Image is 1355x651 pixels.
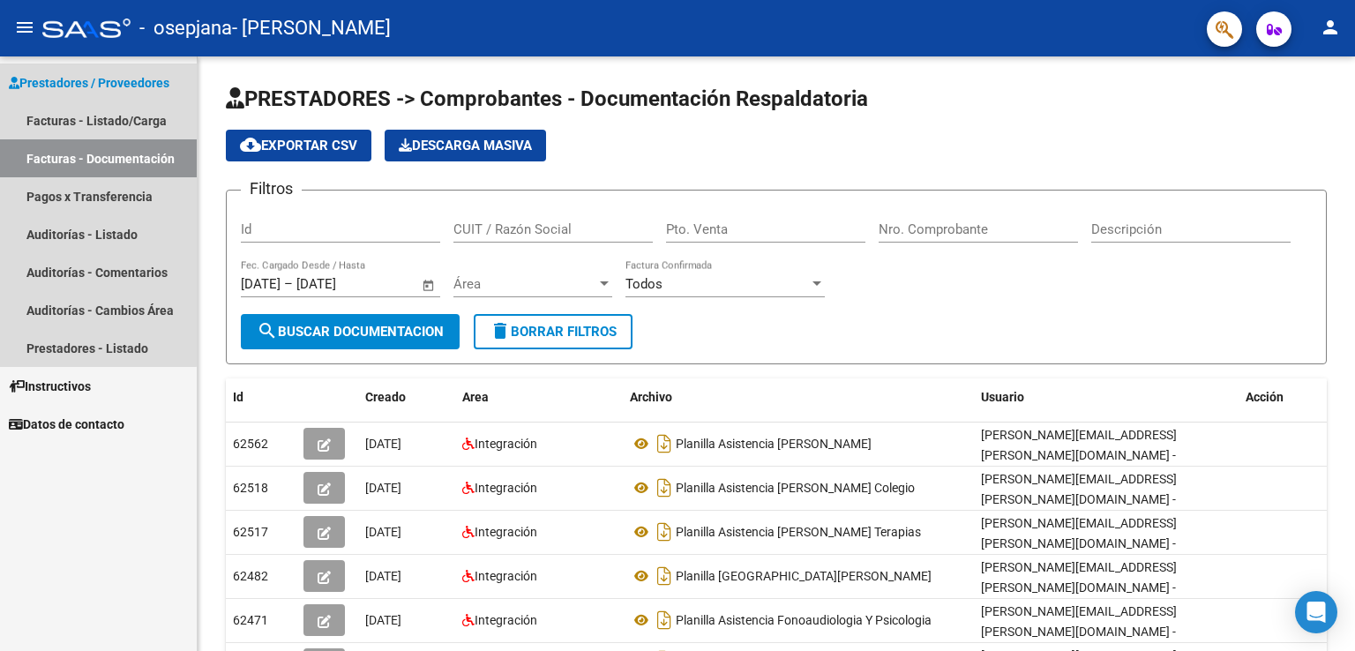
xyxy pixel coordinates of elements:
i: Descargar documento [653,606,676,634]
span: Integración [475,569,537,583]
mat-icon: menu [14,17,35,38]
span: Area [462,390,489,404]
span: Planilla Asistencia [PERSON_NAME] [676,437,872,451]
span: Acción [1246,390,1284,404]
span: Planilla Asistencia [PERSON_NAME] Colegio [676,481,915,495]
span: [PERSON_NAME][EMAIL_ADDRESS][PERSON_NAME][DOMAIN_NAME] - [PERSON_NAME] - [981,516,1177,571]
span: Descarga Masiva [399,138,532,153]
span: 62471 [233,613,268,627]
span: - osepjana [139,9,232,48]
span: 62518 [233,481,268,495]
span: [DATE] [365,525,401,539]
span: Exportar CSV [240,138,357,153]
button: Buscar Documentacion [241,314,460,349]
div: Open Intercom Messenger [1295,591,1337,633]
span: Planilla Asistencia [PERSON_NAME] Terapias [676,525,921,539]
h3: Filtros [241,176,302,201]
mat-icon: person [1320,17,1341,38]
span: 62562 [233,437,268,451]
span: [PERSON_NAME][EMAIL_ADDRESS][PERSON_NAME][DOMAIN_NAME] - [PERSON_NAME] - [981,428,1177,483]
i: Descargar documento [653,474,676,502]
span: Instructivos [9,377,91,396]
span: – [284,276,293,292]
span: Archivo [630,390,672,404]
span: - [PERSON_NAME] [232,9,391,48]
span: Buscar Documentacion [257,324,444,340]
button: Descarga Masiva [385,130,546,161]
span: Integración [475,613,537,627]
datatable-header-cell: Archivo [623,378,974,416]
i: Descargar documento [653,562,676,590]
button: Exportar CSV [226,130,371,161]
span: [DATE] [365,613,401,627]
datatable-header-cell: Id [226,378,296,416]
span: Integración [475,481,537,495]
datatable-header-cell: Creado [358,378,455,416]
span: Todos [625,276,663,292]
mat-icon: delete [490,320,511,341]
span: Prestadores / Proveedores [9,73,169,93]
mat-icon: cloud_download [240,134,261,155]
span: 62517 [233,525,268,539]
span: Integración [475,437,537,451]
span: Creado [365,390,406,404]
i: Descargar documento [653,518,676,546]
button: Open calendar [419,275,439,296]
input: End date [296,276,382,292]
span: Borrar Filtros [490,324,617,340]
datatable-header-cell: Acción [1239,378,1327,416]
span: [PERSON_NAME][EMAIL_ADDRESS][PERSON_NAME][DOMAIN_NAME] - [PERSON_NAME] - [981,472,1177,527]
span: [DATE] [365,481,401,495]
span: Planilla [GEOGRAPHIC_DATA][PERSON_NAME] [676,569,932,583]
span: Usuario [981,390,1024,404]
span: Datos de contacto [9,415,124,434]
datatable-header-cell: Area [455,378,623,416]
mat-icon: search [257,320,278,341]
input: Start date [241,276,281,292]
span: [PERSON_NAME][EMAIL_ADDRESS][PERSON_NAME][DOMAIN_NAME] - [PERSON_NAME] - [981,560,1177,615]
span: Integración [475,525,537,539]
span: Id [233,390,243,404]
button: Borrar Filtros [474,314,633,349]
i: Descargar documento [653,430,676,458]
span: [DATE] [365,437,401,451]
span: Área [453,276,596,292]
span: 62482 [233,569,268,583]
span: [DATE] [365,569,401,583]
datatable-header-cell: Usuario [974,378,1239,416]
span: PRESTADORES -> Comprobantes - Documentación Respaldatoria [226,86,868,111]
span: Planilla Asistencia Fonoaudiologia Y Psicologia [676,613,932,627]
app-download-masive: Descarga masiva de comprobantes (adjuntos) [385,130,546,161]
